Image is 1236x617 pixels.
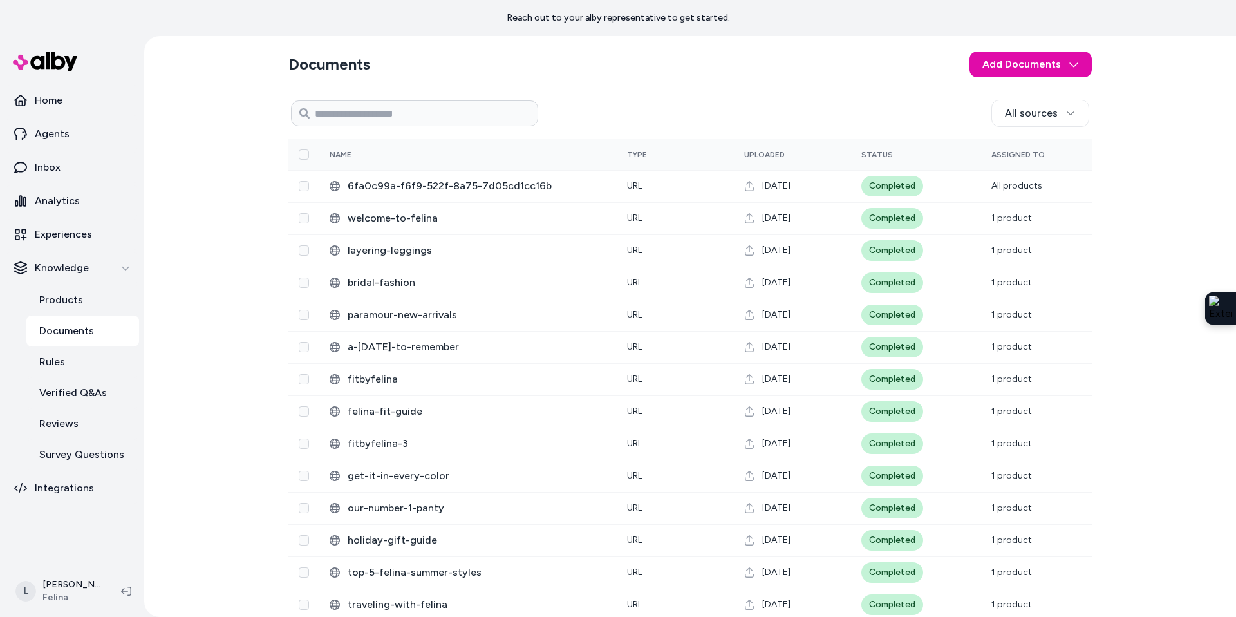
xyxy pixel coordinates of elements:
span: [DATE] [762,502,791,515]
a: Analytics [5,185,139,216]
button: Select row [299,278,309,288]
button: Select row [299,406,309,417]
div: Completed [861,208,923,229]
p: Survey Questions [39,447,124,462]
div: our-number-1-panty.html [330,500,606,516]
span: Type [627,150,647,159]
span: Felina [42,591,100,604]
a: Experiences [5,219,139,250]
button: Select row [299,600,309,610]
span: Status [861,150,893,159]
div: Completed [861,272,923,293]
h2: Documents [288,54,370,75]
span: traveling-with-felina [348,597,606,612]
div: Completed [861,176,923,196]
span: URL [627,277,642,288]
span: [DATE] [762,276,791,289]
span: L [15,581,36,602]
span: Assigned To [991,150,1045,159]
div: welcome-to-felina.html [330,211,606,226]
div: Completed [861,498,923,518]
span: welcome-to-felina [348,211,606,226]
button: Knowledge [5,252,139,283]
span: [DATE] [762,598,791,611]
div: felina-fit-guide.html [330,404,606,419]
button: Select row [299,342,309,352]
div: Completed [861,369,923,390]
span: URL [627,567,642,578]
span: [DATE] [762,244,791,257]
button: Add Documents [969,52,1092,77]
span: [DATE] [762,180,791,193]
span: 1 product [991,502,1032,513]
p: Products [39,292,83,308]
button: All sources [991,100,1089,127]
span: [DATE] [762,534,791,547]
span: [DATE] [762,373,791,386]
span: URL [627,245,642,256]
button: Select row [299,374,309,384]
span: 1 product [991,599,1032,610]
span: 1 product [991,374,1032,384]
img: Extension Icon [1209,296,1232,321]
span: URL [627,599,642,610]
a: Agents [5,119,139,149]
a: Products [26,285,139,316]
div: Completed [861,562,923,583]
div: Completed [861,466,923,486]
span: URL [627,374,642,384]
a: Documents [26,316,139,346]
span: URL [627,406,642,417]
span: [DATE] [762,212,791,225]
span: 1 product [991,470,1032,481]
span: URL [627,213,642,223]
div: Completed [861,594,923,615]
span: URL [627,438,642,449]
span: fitbyfelina [348,372,606,387]
button: Select all [299,149,309,160]
span: bridal-fashion [348,275,606,290]
span: 1 product [991,535,1032,546]
div: get-it-in-every-color.html [330,468,606,484]
button: Select row [299,471,309,481]
p: Analytics [35,193,80,209]
a: Home [5,85,139,116]
p: Integrations [35,480,94,496]
div: Completed [861,433,923,454]
span: All sources [1005,106,1058,121]
p: Rules [39,354,65,370]
span: felina-fit-guide [348,404,606,419]
button: L[PERSON_NAME]Felina [8,571,111,612]
p: Documents [39,323,94,339]
div: Completed [861,240,923,261]
span: [DATE] [762,308,791,321]
span: 1 product [991,213,1032,223]
button: Select row [299,439,309,449]
span: URL [627,502,642,513]
a: Reviews [26,408,139,439]
span: 1 product [991,277,1032,288]
button: Select row [299,535,309,546]
a: Rules [26,346,139,377]
span: URL [627,470,642,481]
span: fitbyfelina-3 [348,436,606,451]
img: alby Logo [13,52,77,71]
p: Reach out to your alby representative to get started. [507,12,730,24]
span: 1 product [991,406,1032,417]
span: URL [627,535,642,546]
div: paramour-new-arrivals.html [330,307,606,323]
span: a-[DATE]-to-remember [348,339,606,355]
span: [DATE] [762,566,791,579]
div: layering-leggings.html [330,243,606,258]
div: top-5-felina-summer-styles.html [330,565,606,580]
button: Select row [299,181,309,191]
span: 1 product [991,245,1032,256]
div: Completed [861,530,923,551]
p: Home [35,93,62,108]
span: URL [627,341,642,352]
span: paramour-new-arrivals [348,307,606,323]
button: Select row [299,503,309,513]
p: Inbox [35,160,61,175]
span: top-5-felina-summer-styles [348,565,606,580]
span: [DATE] [762,341,791,354]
